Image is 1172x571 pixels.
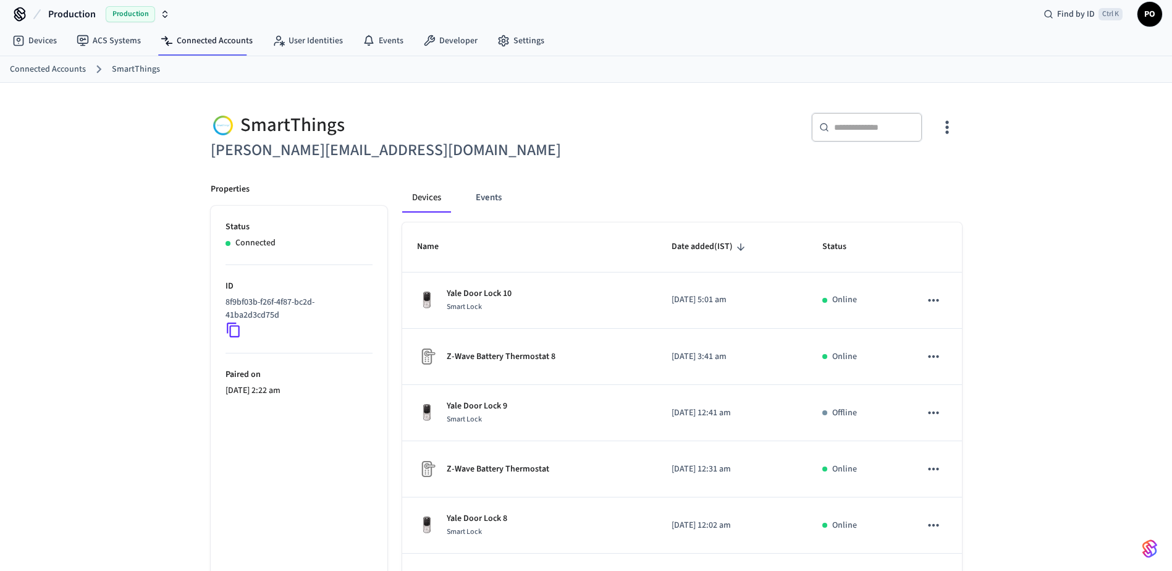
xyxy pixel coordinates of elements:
p: Connected [235,237,276,250]
p: Status [226,221,373,234]
a: Devices [2,30,67,52]
img: Yale Assure Touchscreen Wifi Smart Lock, Satin Nickel, Front [417,403,437,423]
p: [DATE] 12:41 am [672,407,793,420]
div: Find by IDCtrl K [1034,3,1132,25]
p: Yale Door Lock 8 [447,512,507,525]
span: Find by ID [1057,8,1095,20]
span: Production [48,7,96,22]
a: ACS Systems [67,30,151,52]
div: SmartThings [211,112,579,138]
a: User Identities [263,30,353,52]
p: [DATE] 12:02 am [672,519,793,532]
p: Offline [832,407,857,420]
p: Paired on [226,368,373,381]
a: Connected Accounts [151,30,263,52]
h6: [PERSON_NAME][EMAIL_ADDRESS][DOMAIN_NAME] [211,138,579,163]
img: Yale Assure Touchscreen Wifi Smart Lock, Satin Nickel, Front [417,515,437,535]
button: PO [1137,2,1162,27]
span: Name [417,237,455,256]
p: 8f9bf03b-f26f-4f87-bc2d-41ba2d3cd75d [226,296,368,322]
img: Yale Assure Touchscreen Wifi Smart Lock, Satin Nickel, Front [417,290,437,310]
a: Developer [413,30,487,52]
img: Placeholder Lock Image [417,459,437,479]
button: Events [466,183,512,213]
p: Yale Door Lock 9 [447,400,507,413]
img: Placeholder Lock Image [417,347,437,366]
a: Settings [487,30,554,52]
p: Z-Wave Battery Thermostat [447,463,549,476]
p: Online [832,350,857,363]
span: Production [106,6,155,22]
a: SmartThings [112,63,160,76]
span: Ctrl K [1098,8,1123,20]
p: [DATE] 12:31 am [672,463,793,476]
p: ID [226,280,373,293]
span: PO [1139,3,1161,25]
p: Properties [211,183,250,196]
a: Events [353,30,413,52]
p: Z-Wave Battery Thermostat 8 [447,350,555,363]
p: Online [832,519,857,532]
span: Smart Lock [447,414,482,425]
img: Smartthings Logo, Square [211,112,235,138]
p: [DATE] 5:01 am [672,294,793,307]
span: Date added(IST) [672,237,749,256]
span: Smart Lock [447,302,482,312]
div: connected account tabs [402,183,962,213]
p: Online [832,294,857,307]
p: [DATE] 2:22 am [226,384,373,397]
p: Yale Door Lock 10 [447,287,512,300]
span: Status [822,237,862,256]
p: Online [832,463,857,476]
p: [DATE] 3:41 am [672,350,793,363]
a: Connected Accounts [10,63,86,76]
span: Smart Lock [447,527,482,537]
button: Devices [402,183,451,213]
img: SeamLogoGradient.69752ec5.svg [1142,539,1157,559]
